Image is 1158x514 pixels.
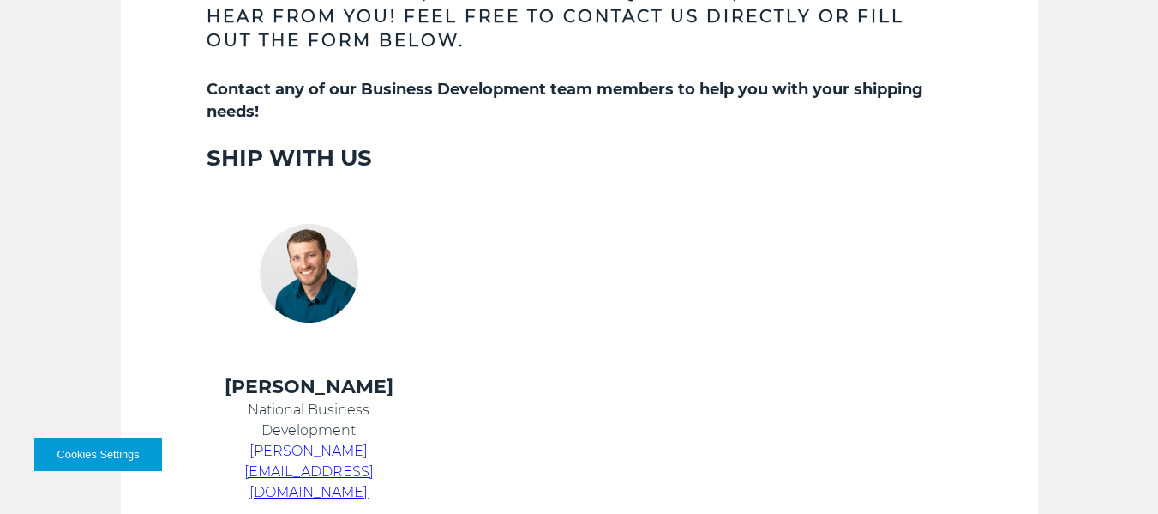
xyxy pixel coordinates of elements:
h4: [PERSON_NAME] [207,374,412,400]
p: National Business Development [207,400,412,441]
h3: SHIP WITH US [207,143,952,172]
a: [PERSON_NAME][EMAIL_ADDRESS][DOMAIN_NAME] [244,443,374,500]
button: Cookies Settings [34,438,162,471]
div: Widget de chat [1072,432,1158,514]
h5: Contact any of our Business Development team members to help you with your shipping needs! [207,78,952,123]
iframe: Chat Widget [1072,432,1158,514]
